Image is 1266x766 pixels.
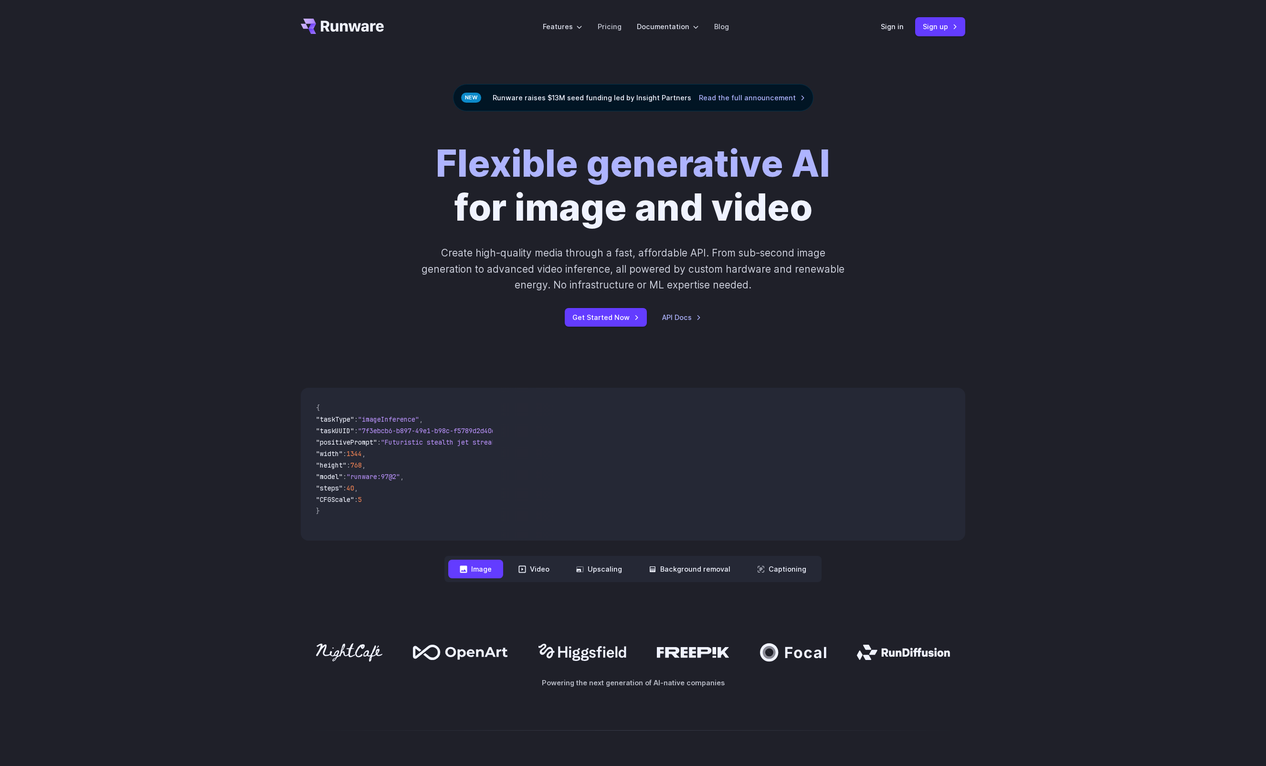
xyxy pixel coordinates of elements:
[316,507,320,515] span: }
[354,495,358,504] span: :
[316,404,320,412] span: {
[400,472,404,481] span: ,
[316,426,354,435] span: "taskUUID"
[436,142,830,230] h1: for image and video
[358,426,503,435] span: "7f3ebcb6-b897-49e1-b98c-f5789d2d40d7"
[507,560,561,578] button: Video
[419,415,423,424] span: ,
[316,472,343,481] span: "model"
[448,560,503,578] button: Image
[746,560,818,578] button: Captioning
[637,560,742,578] button: Background removal
[316,449,343,458] span: "width"
[598,21,622,32] a: Pricing
[358,495,362,504] span: 5
[354,415,358,424] span: :
[421,245,846,293] p: Create high-quality media through a fast, affordable API. From sub-second image generation to adv...
[354,426,358,435] span: :
[915,17,965,36] a: Sign up
[343,472,347,481] span: :
[301,677,965,688] p: Powering the next generation of AI-native companies
[377,438,381,447] span: :
[347,449,362,458] span: 1344
[362,449,366,458] span: ,
[316,495,354,504] span: "CFGScale"
[436,141,830,186] strong: Flexible generative AI
[565,560,633,578] button: Upscaling
[343,484,347,492] span: :
[347,472,400,481] span: "runware:97@2"
[662,312,701,323] a: API Docs
[347,484,354,492] span: 40
[354,484,358,492] span: ,
[316,461,347,469] span: "height"
[358,415,419,424] span: "imageInference"
[316,415,354,424] span: "taskType"
[347,461,350,469] span: :
[316,438,377,447] span: "positivePrompt"
[453,84,813,111] div: Runware raises $13M seed funding led by Insight Partners
[381,438,728,447] span: "Futuristic stealth jet streaking through a neon-lit cityscape with glowing purple exhaust"
[316,484,343,492] span: "steps"
[714,21,729,32] a: Blog
[699,92,805,103] a: Read the full announcement
[350,461,362,469] span: 768
[301,19,384,34] a: Go to /
[881,21,904,32] a: Sign in
[362,461,366,469] span: ,
[343,449,347,458] span: :
[565,308,647,327] a: Get Started Now
[543,21,582,32] label: Features
[637,21,699,32] label: Documentation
